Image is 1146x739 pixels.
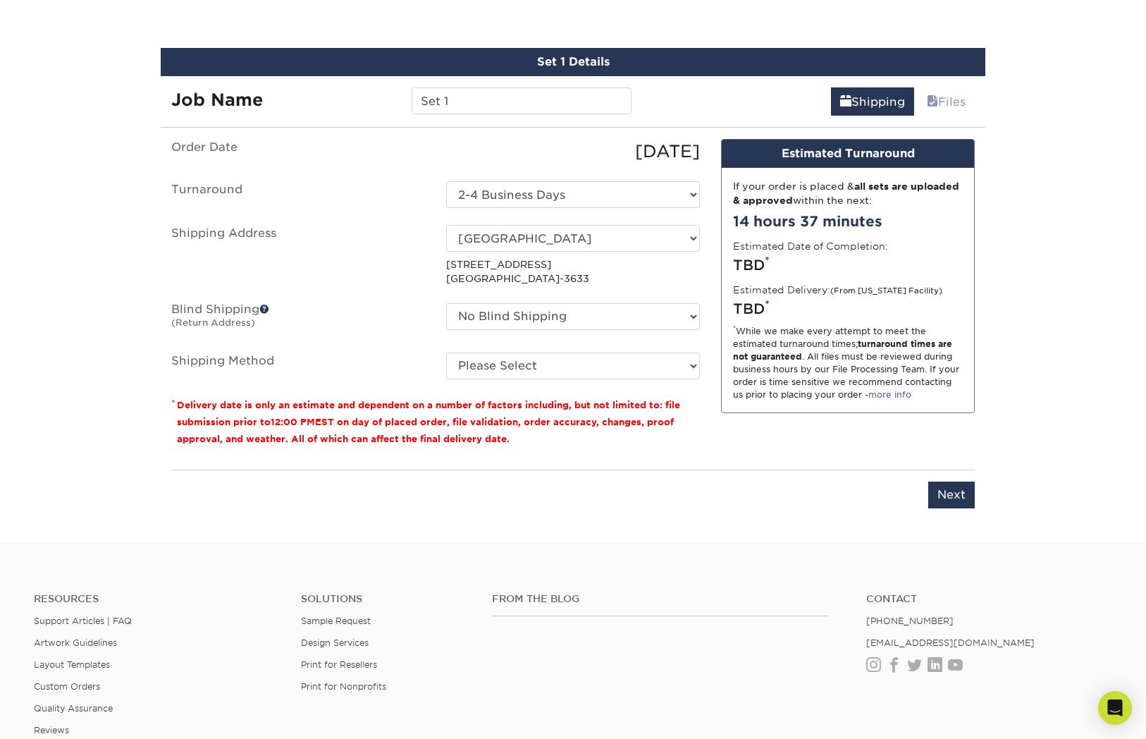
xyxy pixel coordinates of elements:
[868,389,911,400] a: more info
[733,283,942,297] label: Estimated Delivery:
[34,593,280,605] h4: Resources
[171,90,263,110] strong: Job Name
[733,211,963,232] div: 14 hours 37 minutes
[830,286,942,295] small: (From [US_STATE] Facility)
[446,257,700,286] p: [STREET_ADDRESS] [GEOGRAPHIC_DATA]-3633
[301,659,377,670] a: Print for Resellers
[928,482,975,508] input: Next
[733,179,963,208] div: If your order is placed & within the next:
[733,325,963,401] div: While we make every attempt to meet the estimated turnaround times; . All files must be reviewed ...
[918,87,975,116] a: Files
[301,681,386,692] a: Print for Nonprofits
[412,87,631,114] input: Enter a job name
[927,95,938,109] span: files
[840,95,851,109] span: shipping
[866,616,954,626] a: [PHONE_NUMBER]
[171,317,255,328] small: (Return Address)
[177,400,680,444] small: Delivery date is only an estimate and dependent on a number of factors including, but not limited...
[733,338,952,362] strong: turnaround times are not guaranteed
[866,637,1035,648] a: [EMAIL_ADDRESS][DOMAIN_NAME]
[34,681,100,692] a: Custom Orders
[831,87,914,116] a: Shipping
[301,593,471,605] h4: Solutions
[301,616,371,626] a: Sample Request
[733,239,888,253] label: Estimated Date of Completion:
[34,616,132,626] a: Support Articles | FAQ
[161,225,436,286] label: Shipping Address
[301,637,369,648] a: Design Services
[34,637,117,648] a: Artwork Guidelines
[866,593,1112,605] a: Contact
[161,139,436,164] label: Order Date
[722,140,974,168] div: Estimated Turnaround
[34,659,110,670] a: Layout Templates
[161,303,436,336] label: Blind Shipping
[733,255,963,276] div: TBD
[1098,691,1132,725] div: Open Intercom Messenger
[492,593,828,605] h4: From the Blog
[161,353,436,379] label: Shipping Method
[161,181,436,208] label: Turnaround
[271,417,315,427] span: 12:00 PM
[161,48,985,76] div: Set 1 Details
[733,298,963,319] div: TBD
[436,139,710,164] div: [DATE]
